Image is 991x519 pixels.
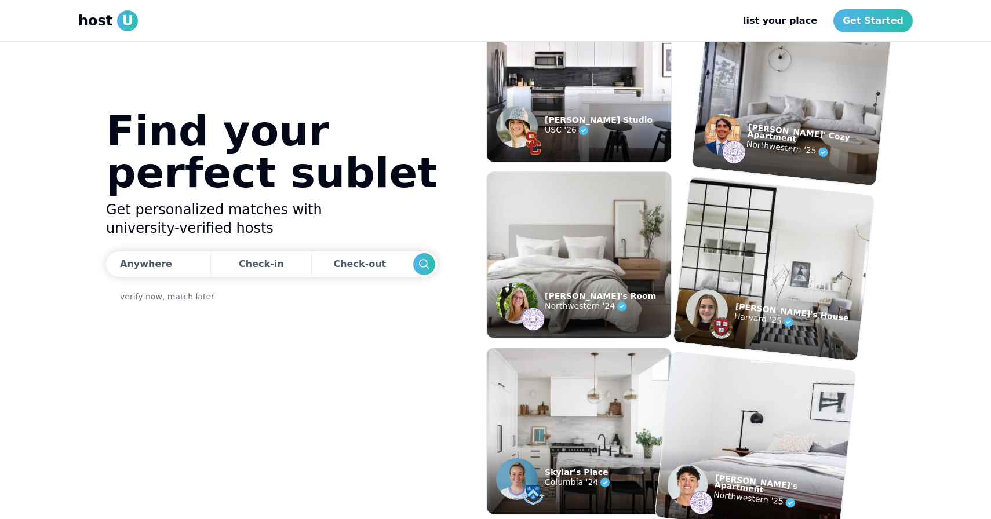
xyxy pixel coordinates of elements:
[715,474,844,501] p: [PERSON_NAME]'s Apartment
[734,309,848,335] p: Harvard '25
[413,253,435,275] button: Search
[709,315,734,341] img: example listing host
[333,253,391,276] div: Check-out
[496,106,538,148] img: example listing host
[688,490,714,516] img: example listing host
[78,12,112,30] span: host
[721,140,746,165] img: example listing host
[117,10,138,31] span: U
[545,123,653,137] p: USC '26
[545,299,656,313] p: Northwestern '24
[487,172,671,338] img: example listing
[120,291,214,302] a: verify now, match later
[106,110,438,193] h1: Find your perfect sublet
[684,287,730,333] img: example listing host
[120,257,172,271] div: Anywhere
[487,348,671,514] img: example listing
[106,200,438,237] h2: Get personalized matches with university-verified hosts
[735,302,849,321] p: [PERSON_NAME]'s House
[673,177,874,361] img: example listing
[106,251,207,277] button: Anywhere
[522,131,545,155] img: example listing host
[833,9,913,32] a: Get Started
[522,484,545,507] img: example listing host
[692,2,892,186] img: example listing
[545,469,612,476] p: Skylar's Place
[239,253,284,276] div: Check-in
[496,458,538,500] img: example listing host
[746,137,879,165] p: Northwestern '25
[545,476,612,489] p: Columbia '24
[545,293,656,299] p: [PERSON_NAME]'s Room
[734,9,913,32] nav: Main
[496,282,538,324] img: example listing host
[545,116,653,123] p: [PERSON_NAME] Studio
[78,10,138,31] a: hostU
[747,123,880,151] p: [PERSON_NAME]' Cozy Apartment
[106,251,438,277] div: Dates trigger
[713,488,842,515] p: Northwestern '25
[702,112,742,157] img: example listing host
[734,9,826,32] a: list your place
[522,308,545,331] img: example listing host
[666,462,710,508] img: example listing host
